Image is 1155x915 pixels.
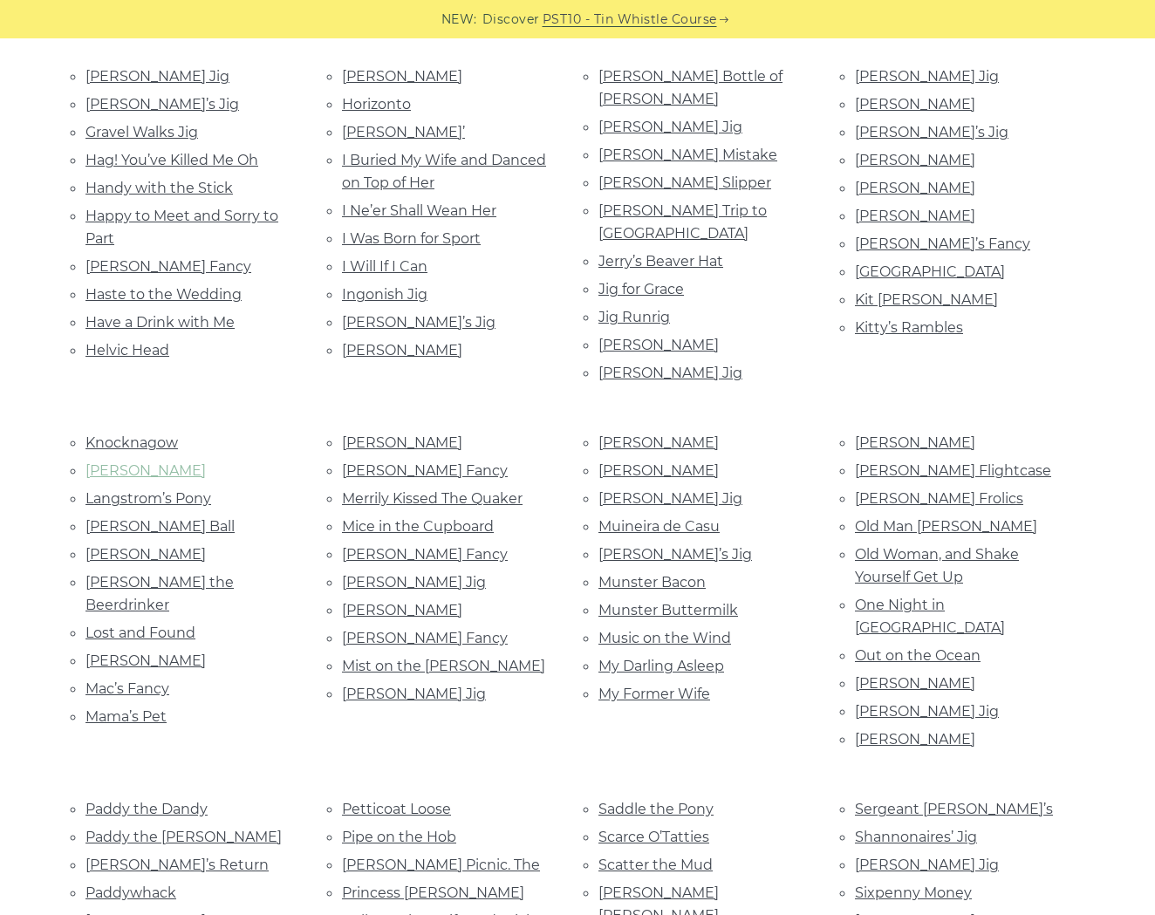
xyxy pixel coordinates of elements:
[85,434,178,451] a: Knocknagow
[342,884,524,901] a: Princess [PERSON_NAME]
[85,546,206,563] a: [PERSON_NAME]
[85,124,198,140] a: Gravel Walks Jig
[482,10,540,30] span: Discover
[598,202,767,242] a: [PERSON_NAME] Trip to [GEOGRAPHIC_DATA]
[85,490,211,507] a: Langstrom’s Pony
[598,119,742,135] a: [PERSON_NAME] Jig
[855,291,998,308] a: Kit [PERSON_NAME]
[85,180,233,196] a: Handy with the Stick
[342,124,465,140] a: [PERSON_NAME]’
[342,68,462,85] a: [PERSON_NAME]
[85,314,235,331] a: Have a Drink with Me
[855,518,1037,535] a: Old Man [PERSON_NAME]
[855,490,1023,507] a: [PERSON_NAME] Frolics
[855,462,1051,479] a: [PERSON_NAME] Flightcase
[598,337,719,353] a: [PERSON_NAME]
[342,230,481,247] a: I Was Born for Sport
[598,829,709,845] a: Scarce O’Tatties
[543,10,717,30] a: PST10 - Tin Whistle Course
[342,518,494,535] a: Mice in the Cupboard
[598,490,742,507] a: [PERSON_NAME] Jig
[598,630,731,646] a: Music on the Wind
[598,857,713,873] a: Scatter the Mud
[342,658,545,674] a: Mist on the [PERSON_NAME]
[855,208,975,224] a: [PERSON_NAME]
[855,884,972,901] a: Sixpenny Money
[598,801,714,817] a: Saddle the Pony
[342,462,508,479] a: [PERSON_NAME] Fancy
[855,68,999,85] a: [PERSON_NAME] Jig
[598,281,684,297] a: Jig for Grace
[598,546,752,563] a: [PERSON_NAME]’s Jig
[342,574,486,591] a: [PERSON_NAME] Jig
[342,434,462,451] a: [PERSON_NAME]
[85,96,239,113] a: [PERSON_NAME]’s Jig
[855,597,1005,636] a: One Night in [GEOGRAPHIC_DATA]
[855,434,975,451] a: [PERSON_NAME]
[855,319,963,336] a: Kitty’s Rambles
[855,263,1005,280] a: [GEOGRAPHIC_DATA]
[598,518,720,535] a: Muineira de Casu
[855,857,999,873] a: [PERSON_NAME] Jig
[85,258,251,275] a: [PERSON_NAME] Fancy
[598,462,719,479] a: [PERSON_NAME]
[342,602,462,618] a: [PERSON_NAME]
[342,801,451,817] a: Petticoat Loose
[85,708,167,725] a: Mama’s Pet
[342,342,462,358] a: [PERSON_NAME]
[598,602,738,618] a: Munster Buttermilk
[342,286,427,303] a: Ingonish Jig
[85,574,234,613] a: [PERSON_NAME] the Beerdrinker
[342,829,456,845] a: Pipe on the Hob
[855,236,1030,252] a: [PERSON_NAME]’s Fancy
[85,680,169,697] a: Mac’s Fancy
[855,829,977,845] a: Shannonaires’ Jig
[855,675,975,692] a: [PERSON_NAME]
[855,731,975,748] a: [PERSON_NAME]
[342,490,523,507] a: Merrily Kissed The Quaker
[855,96,975,113] a: [PERSON_NAME]
[598,574,706,591] a: Munster Bacon
[85,462,206,479] a: [PERSON_NAME]
[342,546,508,563] a: [PERSON_NAME] Fancy
[342,202,496,219] a: I Ne’er Shall Wean Her
[342,96,411,113] a: Horizonto
[85,829,282,845] a: Paddy the [PERSON_NAME]
[855,647,981,664] a: Out on the Ocean
[342,314,495,331] a: [PERSON_NAME]’s Jig
[598,253,723,270] a: Jerry’s Beaver Hat
[85,68,229,85] a: [PERSON_NAME] Jig
[855,152,975,168] a: [PERSON_NAME]
[342,857,540,873] a: [PERSON_NAME] Picnic. The
[598,686,710,702] a: My Former Wife
[598,365,742,381] a: [PERSON_NAME] Jig
[85,286,242,303] a: Haste to the Wedding
[598,658,724,674] a: My Darling Asleep
[441,10,477,30] span: NEW:
[598,147,777,163] a: [PERSON_NAME] Mistake
[598,434,719,451] a: [PERSON_NAME]
[342,630,508,646] a: [PERSON_NAME] Fancy
[85,801,208,817] a: Paddy the Dandy
[855,703,999,720] a: [PERSON_NAME] Jig
[855,180,975,196] a: [PERSON_NAME]
[85,518,235,535] a: [PERSON_NAME] Ball
[85,152,258,168] a: Hag! You’ve Killed Me Oh
[855,124,1008,140] a: [PERSON_NAME]’s Jig
[85,652,206,669] a: [PERSON_NAME]
[598,68,783,107] a: [PERSON_NAME] Bottle of [PERSON_NAME]
[342,258,427,275] a: I Will If I Can
[85,884,176,901] a: Paddywhack
[342,686,486,702] a: [PERSON_NAME] Jig
[85,625,195,641] a: Lost and Found
[85,208,278,247] a: Happy to Meet and Sorry to Part
[598,309,670,325] a: Jig Runrig
[855,801,1053,817] a: Sergeant [PERSON_NAME]’s
[342,152,546,191] a: I Buried My Wife and Danced on Top of Her
[85,857,269,873] a: [PERSON_NAME]’s Return
[85,342,169,358] a: Helvic Head
[855,546,1019,585] a: Old Woman, and Shake Yourself Get Up
[598,174,771,191] a: [PERSON_NAME] Slipper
